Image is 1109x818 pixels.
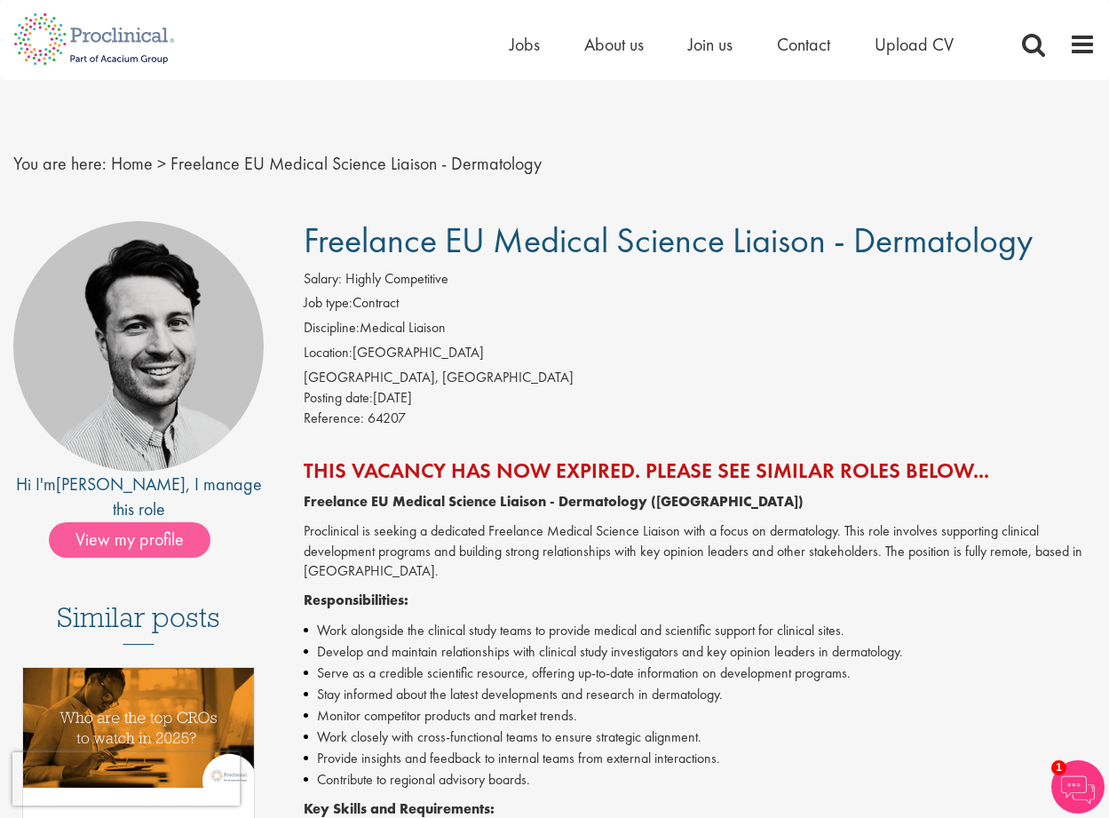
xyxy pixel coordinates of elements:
[304,318,360,338] label: Discipline:
[23,668,254,788] img: Top 10 CROs 2025 | Proclinical
[304,388,1096,409] div: [DATE]
[304,343,1096,368] li: [GEOGRAPHIC_DATA]
[584,33,644,56] a: About us
[304,521,1096,583] p: Proclinical is seeking a dedicated Freelance Medical Science Liaison with a focus on dermatology....
[13,221,264,472] img: imeage of recruiter Thomas Pinnock
[345,269,448,288] span: Highly Competitive
[304,409,364,429] label: Reference:
[304,368,1096,388] div: [GEOGRAPHIC_DATA], [GEOGRAPHIC_DATA]
[304,705,1096,727] li: Monitor competitor products and market trends.
[875,33,954,56] a: Upload CV
[510,33,540,56] a: Jobs
[1051,760,1105,814] img: Chatbot
[304,388,373,407] span: Posting date:
[688,33,733,56] a: Join us
[368,409,406,427] span: 64207
[777,33,830,56] a: Contact
[13,472,264,522] div: Hi I'm , I manage this role
[49,526,228,549] a: View my profile
[13,152,107,175] span: You are here:
[56,473,186,496] a: [PERSON_NAME]
[304,684,1096,705] li: Stay informed about the latest developments and research in dermatology.
[57,602,220,645] h3: Similar posts
[170,152,542,175] span: Freelance EU Medical Science Liaison - Dermatology
[304,769,1096,790] li: Contribute to regional advisory boards.
[304,269,342,290] label: Salary:
[304,641,1096,663] li: Develop and maintain relationships with clinical study investigators and key opinion leaders in d...
[304,318,1096,343] li: Medical Liaison
[304,218,1033,263] span: Freelance EU Medical Science Liaison - Dermatology
[12,752,240,806] iframe: reCAPTCHA
[157,152,166,175] span: >
[304,293,1096,318] li: Contract
[304,748,1096,769] li: Provide insights and feedback to internal teams from external interactions.
[49,522,210,558] span: View my profile
[304,343,353,363] label: Location:
[304,492,804,511] strong: Freelance EU Medical Science Liaison - Dermatology ([GEOGRAPHIC_DATA])
[304,620,1096,641] li: Work alongside the clinical study teams to provide medical and scientific support for clinical si...
[304,293,353,314] label: Job type:
[304,663,1096,684] li: Serve as a credible scientific resource, offering up-to-date information on development programs.
[304,459,1096,482] h2: This vacancy has now expired. Please see similar roles below...
[304,799,495,818] strong: Key Skills and Requirements:
[111,152,153,175] a: breadcrumb link
[304,591,408,609] strong: Responsibilities:
[304,727,1096,748] li: Work closely with cross-functional teams to ensure strategic alignment.
[1051,760,1066,775] span: 1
